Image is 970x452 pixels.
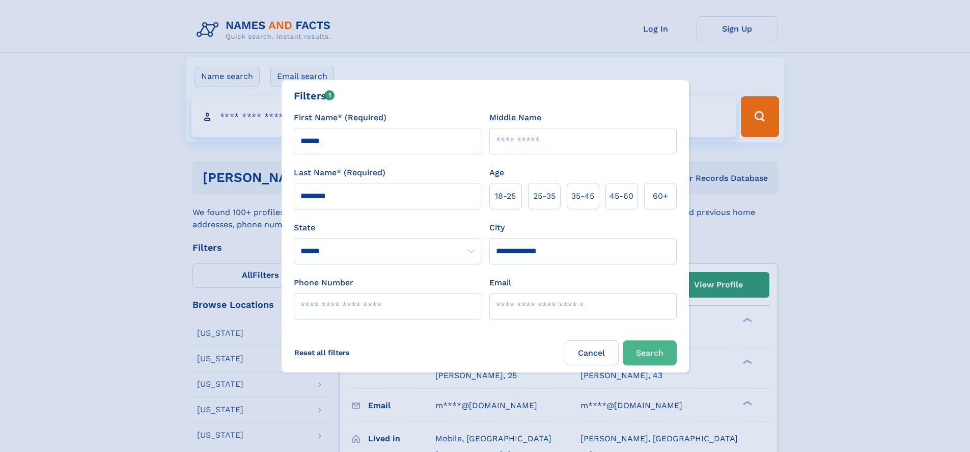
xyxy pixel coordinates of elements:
[653,190,668,202] span: 60+
[288,340,356,365] label: Reset all filters
[571,190,594,202] span: 35‑45
[294,88,335,103] div: Filters
[294,277,353,289] label: Phone Number
[489,112,541,124] label: Middle Name
[495,190,516,202] span: 18‑25
[565,340,619,365] label: Cancel
[489,167,504,179] label: Age
[533,190,556,202] span: 25‑35
[294,222,481,234] label: State
[609,190,633,202] span: 45‑60
[489,277,511,289] label: Email
[294,112,386,124] label: First Name* (Required)
[623,340,677,365] button: Search
[489,222,505,234] label: City
[294,167,385,179] label: Last Name* (Required)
